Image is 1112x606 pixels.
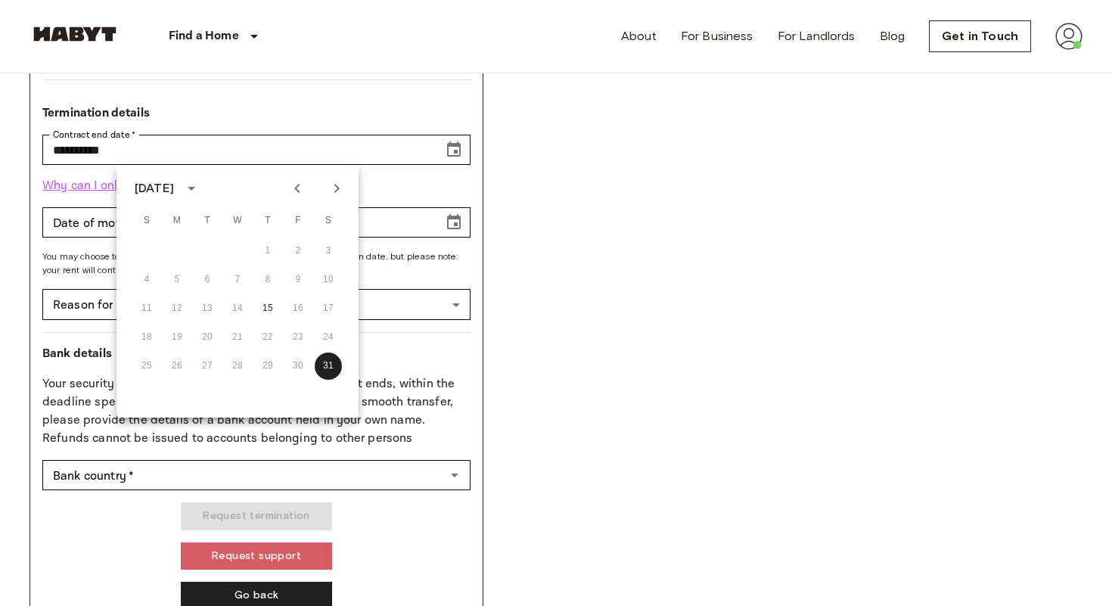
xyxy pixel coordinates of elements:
p: Termination details [42,104,471,123]
button: 31 [315,353,342,380]
span: Monday [163,206,191,236]
a: Get in Touch [929,20,1031,52]
span: Friday [284,206,312,236]
button: 15 [254,295,281,322]
p: Bank details [42,345,471,363]
img: avatar [1055,23,1082,50]
button: Request support [181,542,332,570]
p: Your security deposit will be refunded after your contract ends, within the deadline specified in... [42,375,471,448]
button: Choose date, selected date is Jan 31, 2026 [439,135,469,165]
span: Saturday [315,206,342,236]
a: About [621,27,657,45]
span: Tuesday [194,206,221,236]
button: Open [444,465,465,486]
span: Thursday [254,206,281,236]
button: calendar view is open, switch to year view [179,176,204,201]
p: Find a Home [169,27,239,45]
img: Habyt [30,26,120,42]
span: Sunday [133,206,160,236]
a: Blog [880,27,905,45]
div: [DATE] [135,179,174,197]
button: Previous month [284,176,310,201]
span: You may choose to move out on any date up to and including the termination date, but please note:... [42,250,471,277]
button: Choose date [439,207,469,238]
a: For Landlords [778,27,856,45]
button: Next month [324,176,349,201]
a: For Business [681,27,753,45]
label: Contract end date [53,128,135,141]
span: Wednesday [224,206,251,236]
p: Why can I only choose certain dates? [42,177,471,195]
